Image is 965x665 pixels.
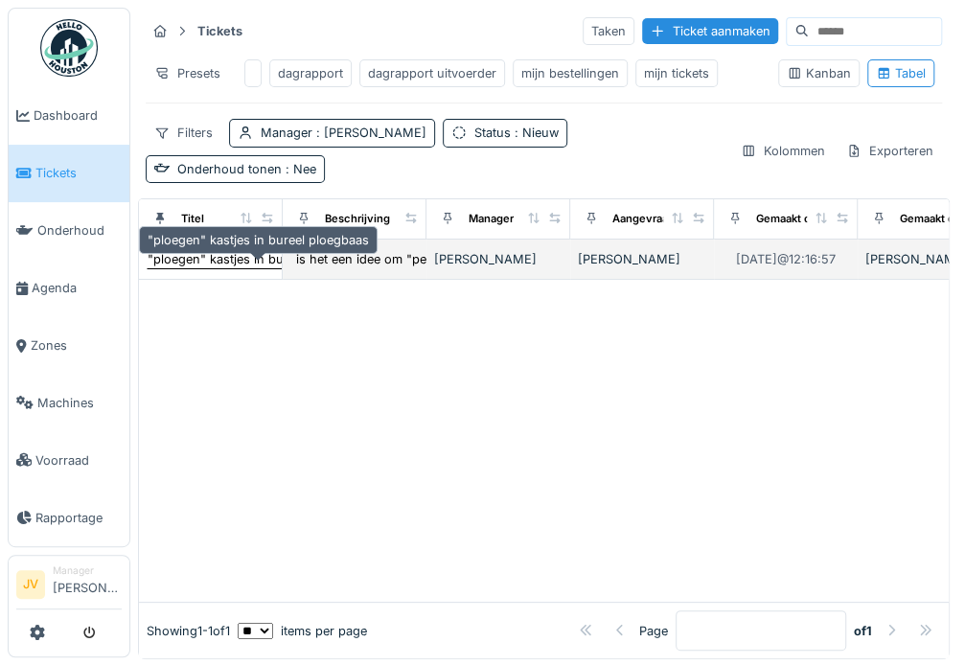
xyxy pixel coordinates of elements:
[9,145,129,202] a: Tickets
[37,394,122,412] span: Machines
[146,119,221,147] div: Filters
[181,211,204,227] div: Titel
[238,622,367,640] div: items per page
[9,260,129,317] a: Agenda
[639,622,668,640] div: Page
[312,126,426,140] span: : [PERSON_NAME]
[278,64,343,82] div: dagrapport
[9,87,129,145] a: Dashboard
[32,279,122,297] span: Agenda
[16,570,45,599] li: JV
[147,622,230,640] div: Showing 1 - 1 of 1
[644,64,709,82] div: mijn tickets
[31,336,122,355] span: Zones
[787,64,851,82] div: Kanban
[854,622,872,640] strong: of 1
[9,431,129,489] a: Voorraad
[612,211,708,227] div: Aangevraagd door
[521,64,619,82] div: mijn bestellingen
[177,160,316,178] div: Onderhoud tonen
[583,17,634,45] div: Taken
[325,211,390,227] div: Beschrijving
[282,162,316,176] span: : Nee
[296,250,579,268] div: is het een idee om "per ploeg" een afsluitbaar ...
[148,250,369,268] div: "ploegen" kastjes in bureel ploegbaas
[474,124,559,142] div: Status
[9,317,129,375] a: Zones
[469,211,514,227] div: Manager
[9,202,129,260] a: Onderhoud
[34,106,122,125] span: Dashboard
[35,509,122,527] span: Rapportage
[838,137,942,165] div: Exporteren
[37,221,122,240] span: Onderhoud
[642,18,778,44] div: Ticket aanmaken
[756,211,817,227] div: Gemaakt op
[16,563,122,609] a: JV Manager[PERSON_NAME]
[736,250,836,268] div: [DATE] @ 12:16:57
[434,250,563,268] div: [PERSON_NAME]
[35,164,122,182] span: Tickets
[190,22,250,40] strong: Tickets
[9,489,129,546] a: Rapportage
[368,64,496,82] div: dagrapport uitvoerder
[146,59,229,87] div: Presets
[732,137,834,165] div: Kolommen
[53,563,122,605] li: [PERSON_NAME]
[261,124,426,142] div: Manager
[578,250,706,268] div: [PERSON_NAME]
[9,375,129,432] a: Machines
[139,226,378,254] div: "ploegen" kastjes in bureel ploegbaas
[40,19,98,77] img: Badge_color-CXgf-gQk.svg
[53,563,122,578] div: Manager
[876,64,926,82] div: Tabel
[511,126,559,140] span: : Nieuw
[35,451,122,470] span: Voorraad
